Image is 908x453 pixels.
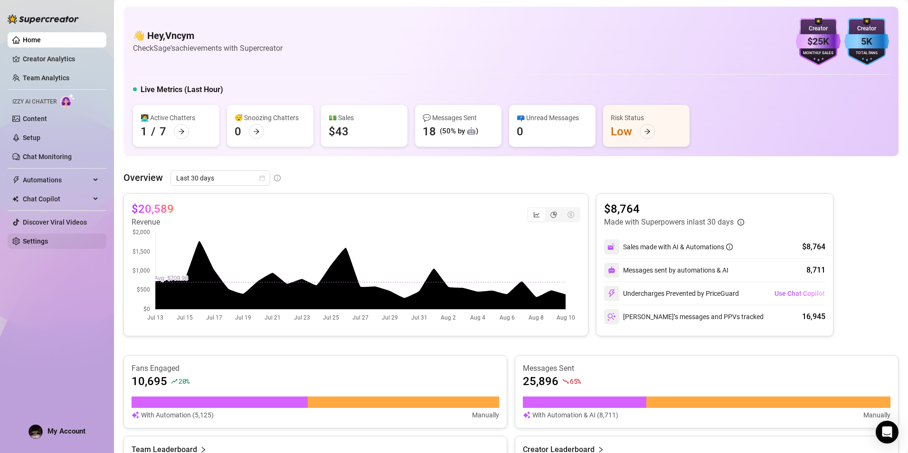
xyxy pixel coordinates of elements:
article: $20,589 [132,201,174,217]
img: svg%3e [607,289,616,298]
div: 5K [844,34,889,49]
span: fall [562,378,569,385]
div: segmented control [527,207,580,222]
article: Made with Superpowers in last 30 days [604,217,734,228]
div: 📪 Unread Messages [517,113,588,123]
span: arrow-right [253,128,260,135]
span: My Account [47,427,85,435]
a: Settings [23,237,48,245]
img: AAcHTtfC9oqNak1zm5mDB3gmHlwaroKJywxY-MAfcCC0PMwoww=s96-c [29,425,42,438]
img: logo-BBDzfeDw.svg [8,14,79,24]
button: Use Chat Copilot [774,286,825,301]
img: svg%3e [607,312,616,321]
span: thunderbolt [12,176,20,184]
img: AI Chatter [60,94,75,107]
div: Undercharges Prevented by PriceGuard [604,286,739,301]
span: arrow-right [644,128,651,135]
div: $8,764 [802,241,825,253]
div: 💵 Sales [329,113,400,123]
div: 8,711 [806,264,825,276]
a: Creator Analytics [23,51,99,66]
span: calendar [259,175,265,181]
span: 20 % [179,377,189,386]
span: rise [171,378,178,385]
article: Overview [123,170,163,185]
article: Revenue [132,217,174,228]
div: 0 [517,124,523,139]
div: Total Fans [844,50,889,57]
a: Chat Monitoring [23,153,72,160]
img: svg%3e [608,266,615,274]
span: 65 % [570,377,581,386]
div: (50% by 🤖) [440,126,478,137]
span: line-chart [533,211,540,218]
article: With Automation & AI (8,711) [532,410,618,420]
span: arrow-right [178,128,185,135]
img: svg%3e [523,410,530,420]
div: 1 [141,124,147,139]
span: info-circle [726,244,733,250]
div: Messages sent by automations & AI [604,263,728,278]
article: 25,896 [523,374,558,389]
div: 😴 Snoozing Chatters [235,113,306,123]
span: Chat Copilot [23,191,90,207]
span: Use Chat Copilot [775,290,825,297]
div: 16,945 [802,311,825,322]
h5: Live Metrics (Last Hour) [141,84,223,95]
article: Manually [863,410,890,420]
img: purple-badge-B9DA21FR.svg [796,18,841,66]
img: svg%3e [607,243,616,251]
article: Manually [472,410,499,420]
h4: 👋 Hey, Vncym [133,29,283,42]
article: 10,695 [132,374,167,389]
img: Chat Copilot [12,196,19,202]
span: info-circle [738,219,744,226]
article: Fans Engaged [132,363,499,374]
article: Check Sage's achievements with Supercreator [133,42,283,54]
article: $8,764 [604,201,744,217]
a: Setup [23,134,40,142]
div: 👩‍💻 Active Chatters [141,113,212,123]
span: Automations [23,172,90,188]
img: svg%3e [132,410,139,420]
div: Risk Status [611,113,682,123]
div: 0 [235,124,241,139]
div: Creator [844,24,889,33]
a: Content [23,115,47,123]
span: Izzy AI Chatter [12,97,57,106]
div: 💬 Messages Sent [423,113,494,123]
div: Sales made with AI & Automations [623,242,733,252]
article: Messages Sent [523,363,890,374]
div: $43 [329,124,349,139]
span: Last 30 days [176,171,265,185]
span: dollar-circle [567,211,574,218]
a: Team Analytics [23,74,69,82]
div: 7 [160,124,166,139]
div: Open Intercom Messenger [876,421,899,444]
div: 18 [423,124,436,139]
div: $25K [796,34,841,49]
a: Discover Viral Videos [23,218,87,226]
article: With Automation (5,125) [141,410,214,420]
span: pie-chart [550,211,557,218]
div: [PERSON_NAME]’s messages and PPVs tracked [604,309,764,324]
span: info-circle [274,175,281,181]
a: Home [23,36,41,44]
div: Monthly Sales [796,50,841,57]
div: Creator [796,24,841,33]
img: blue-badge-DgoSNQY1.svg [844,18,889,66]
